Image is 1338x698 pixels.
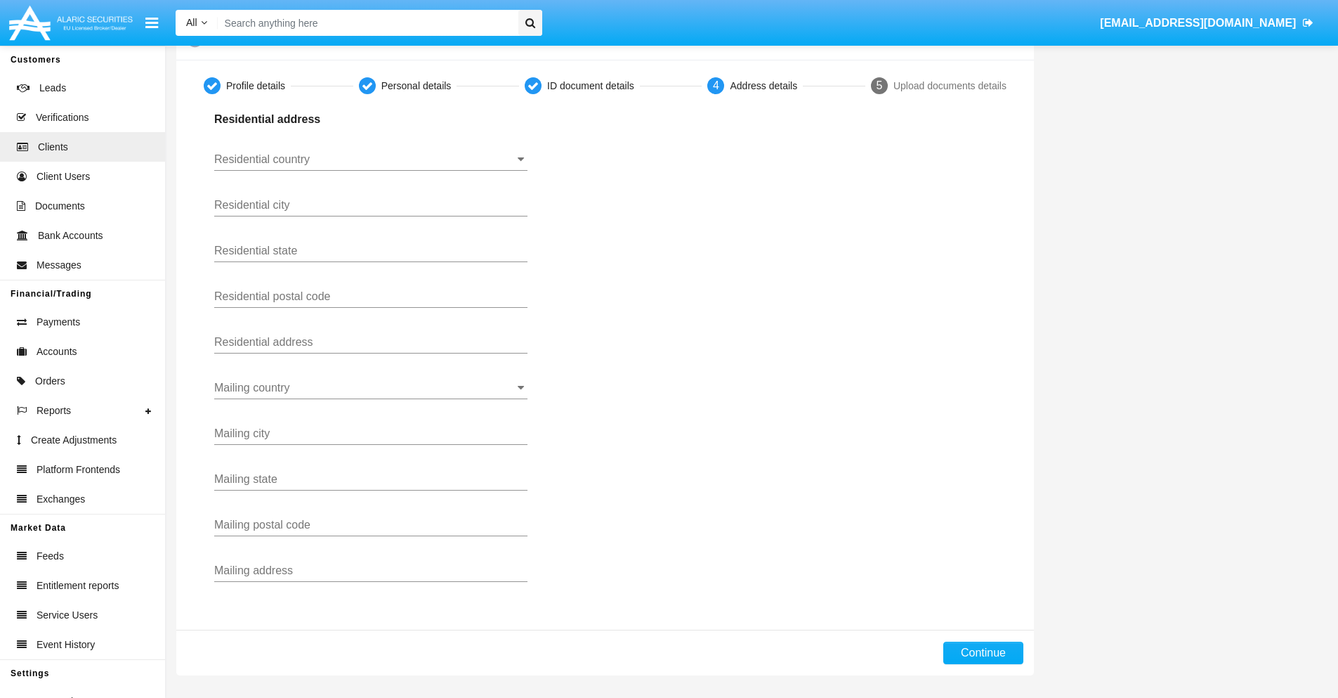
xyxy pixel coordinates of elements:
[37,463,120,477] span: Platform Frontends
[37,169,90,184] span: Client Users
[876,79,882,91] span: 5
[381,79,452,93] div: Personal details
[38,228,103,243] span: Bank Accounts
[893,79,1006,93] div: Upload documents details
[226,79,285,93] div: Profile details
[38,140,68,155] span: Clients
[37,344,77,359] span: Accounts
[37,403,71,418] span: Reports
[37,579,119,593] span: Entitlement reports
[37,608,98,623] span: Service Users
[37,492,85,507] span: Exchanges
[713,79,719,91] span: 4
[31,433,117,448] span: Create Adjustments
[1100,17,1296,29] span: [EMAIL_ADDRESS][DOMAIN_NAME]
[547,79,634,93] div: ID document details
[176,15,218,30] a: All
[39,81,66,96] span: Leads
[730,79,797,93] div: Address details
[943,642,1023,664] button: Continue
[1094,4,1320,43] a: [EMAIL_ADDRESS][DOMAIN_NAME]
[37,315,80,330] span: Payments
[214,111,527,128] p: Residential address
[37,549,64,564] span: Feeds
[36,110,88,125] span: Verifications
[37,638,95,652] span: Event History
[37,258,81,273] span: Messages
[218,10,513,36] input: Search
[35,199,85,214] span: Documents
[7,2,135,44] img: Logo image
[35,374,65,389] span: Orders
[186,17,197,28] span: All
